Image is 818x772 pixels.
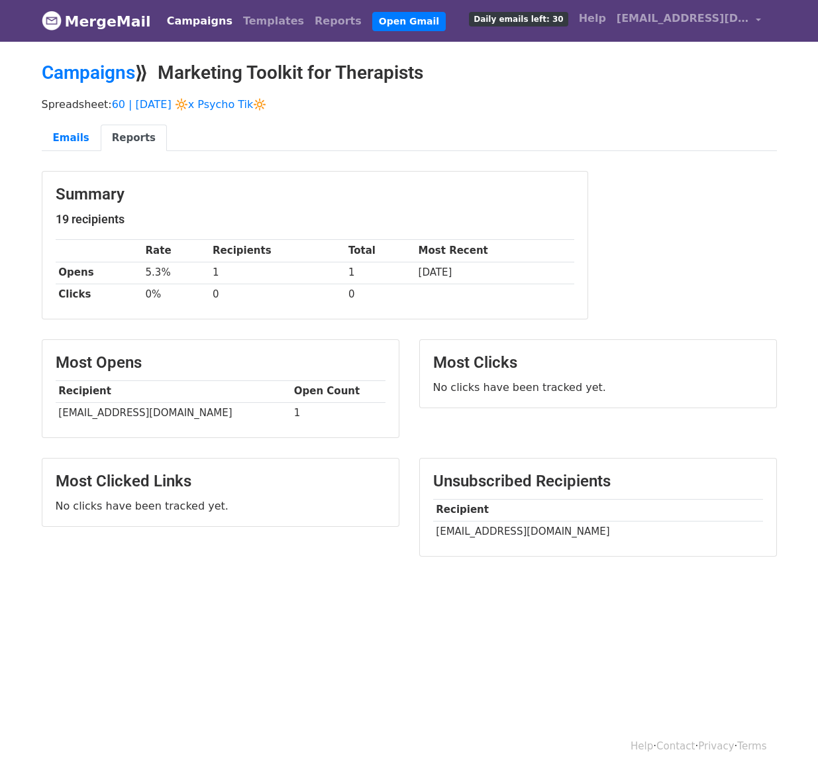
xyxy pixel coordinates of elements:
h2: ⟫ Marketing Toolkit for Therapists [42,62,777,84]
th: Recipient [433,499,763,521]
a: Templates [238,8,309,34]
p: No clicks have been tracked yet. [433,380,763,394]
th: Clicks [56,284,142,305]
th: Recipients [209,240,345,262]
a: 60 | [DATE] 🔆x Psycho Tik🔆 [112,98,267,111]
h3: Most Clicked Links [56,472,385,491]
th: Recipient [56,380,291,402]
h3: Most Clicks [433,353,763,372]
th: Open Count [291,380,385,402]
h3: Unsubscribed Recipients [433,472,763,491]
a: Terms [737,740,766,752]
img: MergeMail logo [42,11,62,30]
p: No clicks have been tracked yet. [56,499,385,513]
th: Total [345,240,415,262]
h3: Most Opens [56,353,385,372]
td: [DATE] [415,262,574,284]
td: 1 [345,262,415,284]
td: 0% [142,284,210,305]
a: [EMAIL_ADDRESS][DOMAIN_NAME] [611,5,766,36]
td: 0 [345,284,415,305]
td: 1 [291,402,385,424]
span: Daily emails left: 30 [469,12,568,27]
a: Reports [309,8,367,34]
a: Contact [656,740,695,752]
a: Privacy [698,740,734,752]
a: Campaigns [162,8,238,34]
td: 0 [209,284,345,305]
p: Spreadsheet: [42,97,777,111]
th: Opens [56,262,142,284]
span: [EMAIL_ADDRESS][DOMAIN_NAME] [617,11,749,27]
td: [EMAIL_ADDRESS][DOMAIN_NAME] [56,402,291,424]
th: Most Recent [415,240,574,262]
td: 5.3% [142,262,210,284]
a: Daily emails left: 30 [464,5,573,32]
h3: Summary [56,185,574,204]
td: 1 [209,262,345,284]
a: Help [631,740,653,752]
h5: 19 recipients [56,212,574,227]
a: Reports [101,125,167,152]
a: Emails [42,125,101,152]
th: Rate [142,240,210,262]
a: MergeMail [42,7,151,35]
iframe: Chat Widget [752,708,818,772]
td: [EMAIL_ADDRESS][DOMAIN_NAME] [433,521,763,543]
a: Open Gmail [372,12,446,31]
a: Help [574,5,611,32]
a: Campaigns [42,62,135,83]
